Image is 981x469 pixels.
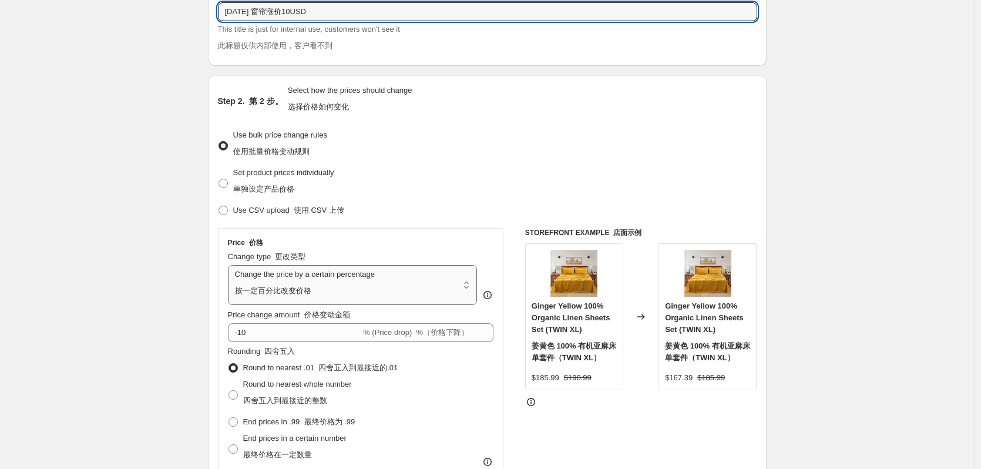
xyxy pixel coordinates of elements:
[233,206,344,215] span: Use CSV upload
[318,363,398,372] font: 四舍五入到最接近的.01
[416,328,469,337] font: %（价格下降）
[264,347,295,356] font: 四舍五入
[304,417,355,426] font: 最终价格为 .99
[243,396,327,405] font: 四舍五入到最接近的整数
[550,250,597,297] img: Ginger_Yellow_100_Organic_Linen_Sheets_Set-victory_symbol-1_80x.jpg
[233,185,294,193] font: 单独设定产品价格
[218,2,757,21] input: 30% off holiday sale
[249,239,263,247] font: 价格
[218,95,283,107] h2: Step 2.
[665,372,693,384] div: $167.39
[218,41,332,50] font: 此标题仅供内部使用，客户看不到
[304,310,350,319] font: 价格变动金额
[275,252,305,261] font: 更改类型
[564,372,592,384] strike: $190.99
[243,417,355,426] span: End prices in .99
[532,301,617,362] span: Ginger Yellow 100% Organic Linen Sheets Set (TWIN XL)
[228,347,295,356] span: Rounding
[665,301,750,362] span: Ginger Yellow 100% Organic Linen Sheets Set (TWIN XL)
[243,450,312,459] font: 最终价格在一定数量
[665,341,750,362] font: 姜黄色 100% 有机亚麻床单套件（TWIN XL）
[482,289,493,301] div: help
[233,130,327,156] span: Use bulk price change rules
[218,25,400,50] span: This title is just for internal use, customers won't see it
[243,363,398,372] span: Round to nearest .01
[243,434,347,459] span: End prices in a certain number
[613,229,641,237] font: 店面示例
[363,328,469,337] span: % (Price drop)
[228,323,361,342] input: -15
[532,341,616,362] font: 姜黄色 100% 有机亚麻床单套件（TWIN XL）
[228,238,263,247] h3: Price
[697,372,725,384] strike: $185.99
[228,310,350,319] span: Price change amount
[288,102,349,111] font: 选择价格如何变化
[294,206,344,215] font: 使用 CSV 上传
[288,85,412,118] p: Select how the prices should change
[233,147,310,156] font: 使用批量价格变动规则
[233,168,334,193] span: Set product prices individually
[243,380,352,405] span: Round to nearest whole number
[532,372,559,384] div: $185.99
[525,228,757,237] h6: STOREFRONT EXAMPLE
[684,250,731,297] img: Ginger_Yellow_100_Organic_Linen_Sheets_Set-victory_symbol-1_80x.jpg
[228,252,306,261] span: Change type
[249,96,283,106] font: 第 2 步。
